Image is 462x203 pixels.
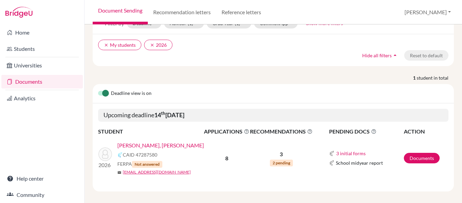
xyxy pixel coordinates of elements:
img: Common App logo [329,151,334,156]
span: 2 pending [270,160,293,166]
button: Reset to default [404,50,448,61]
b: 14 [DATE] [154,111,184,119]
span: student in total [417,74,454,81]
img: Common App logo [117,152,123,158]
span: School midyear report [336,159,383,166]
img: Common App logo [329,160,334,166]
img: Fuentes Góchez, Victor Andrés [98,147,112,161]
strong: 1 [413,74,417,81]
i: clear [104,43,109,47]
button: clear2026 [144,40,172,50]
a: Documents [1,75,83,88]
span: Hide all filters [362,53,392,58]
a: Students [1,42,83,56]
i: clear [150,43,155,47]
button: clearMy students [98,40,141,50]
span: RECOMMENDATIONS [250,127,313,136]
button: Hide all filtersarrow_drop_up [356,50,404,61]
th: STUDENT [98,127,204,136]
h5: Upcoming deadline [98,109,448,122]
button: [PERSON_NAME] [401,6,454,19]
img: Bridge-U [5,7,32,18]
a: Help center [1,172,83,185]
span: APPLICATIONS [204,127,249,136]
p: 3 [250,150,313,158]
span: CAID 47287580 [123,151,157,158]
span: Not answered [132,161,162,168]
span: PENDING DOCS [329,127,403,136]
span: Filter by [105,20,124,26]
a: [EMAIL_ADDRESS][DOMAIN_NAME] [123,169,191,175]
a: [PERSON_NAME], [PERSON_NAME] [117,141,204,149]
a: Universities [1,59,83,72]
span: FERPA [117,160,162,168]
th: ACTION [403,127,448,136]
sup: th [161,110,165,116]
a: Analytics [1,92,83,105]
span: mail [117,170,121,175]
a: Home [1,26,83,39]
p: 2026 [98,161,112,169]
b: 8 [225,155,228,161]
a: Documents [404,153,440,163]
button: 3 initial forms [336,149,366,157]
i: arrow_drop_up [392,52,398,59]
span: Deadline view is on [111,89,152,98]
a: Community [1,188,83,202]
